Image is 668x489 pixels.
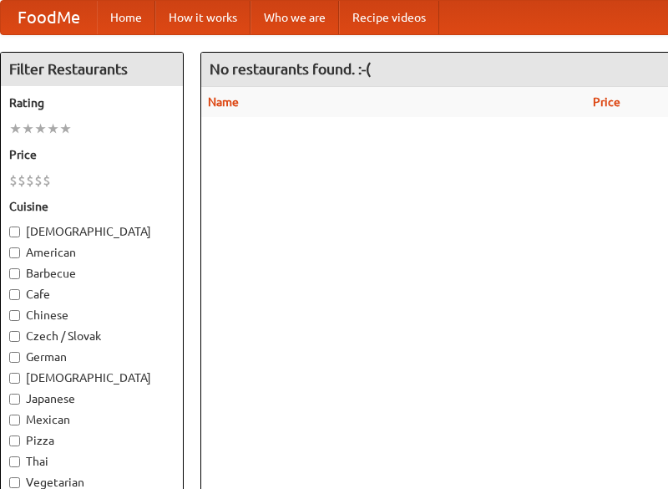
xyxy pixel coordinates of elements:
input: American [9,247,20,258]
a: FoodMe [1,1,97,34]
label: Thai [9,453,175,470]
label: American [9,244,175,261]
label: Mexican [9,411,175,428]
input: [DEMOGRAPHIC_DATA] [9,373,20,384]
input: Chinese [9,310,20,321]
input: Pizza [9,436,20,446]
label: Chinese [9,307,175,323]
h5: Rating [9,94,175,111]
li: ★ [47,120,59,138]
li: $ [18,171,26,190]
li: $ [26,171,34,190]
h4: Filter Restaurants [1,53,183,86]
input: Vegetarian [9,477,20,488]
a: Name [208,95,239,109]
h5: Cuisine [9,198,175,215]
label: Czech / Slovak [9,328,175,344]
li: $ [9,171,18,190]
label: [DEMOGRAPHIC_DATA] [9,223,175,240]
label: German [9,349,175,365]
li: $ [43,171,51,190]
ng-pluralize: No restaurants found. :-( [210,61,371,77]
label: Barbecue [9,265,175,282]
input: Thai [9,456,20,467]
h5: Price [9,146,175,163]
input: Cafe [9,289,20,300]
li: ★ [22,120,34,138]
a: Who we are [250,1,339,34]
input: [DEMOGRAPHIC_DATA] [9,227,20,237]
input: Czech / Slovak [9,331,20,342]
a: How it works [155,1,250,34]
label: Japanese [9,390,175,407]
li: ★ [9,120,22,138]
li: ★ [34,120,47,138]
a: Home [97,1,155,34]
li: ★ [59,120,72,138]
label: Cafe [9,286,175,303]
input: German [9,352,20,363]
input: Mexican [9,415,20,425]
li: $ [34,171,43,190]
input: Japanese [9,394,20,405]
a: Recipe videos [339,1,439,34]
label: [DEMOGRAPHIC_DATA] [9,369,175,386]
input: Barbecue [9,268,20,279]
a: Price [593,95,620,109]
label: Pizza [9,432,175,449]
